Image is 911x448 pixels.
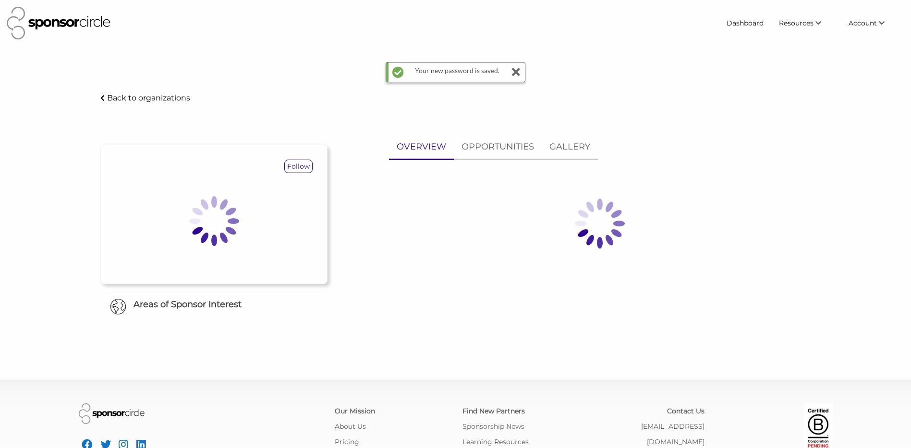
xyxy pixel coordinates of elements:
h6: Areas of Sponsor Interest [93,299,335,311]
a: [EMAIL_ADDRESS][DOMAIN_NAME] [641,422,705,446]
img: Globe Icon [110,299,126,315]
img: Sponsor Circle Logo [79,403,145,424]
li: Resources [771,14,841,32]
p: OPPORTUNITIES [462,140,534,154]
p: Back to organizations [107,93,190,102]
span: Resources [779,19,814,27]
a: Dashboard [719,14,771,32]
p: GALLERY [549,140,590,154]
a: Learning Resources [462,437,529,446]
div: Your new password is saved. [412,62,503,82]
span: Account [849,19,877,27]
img: Loading spinner [166,173,262,269]
img: Loading spinner [552,175,648,272]
a: About Us [335,422,366,431]
img: Sponsor Circle Logo [7,7,110,39]
p: Follow [285,160,312,173]
a: Pricing [335,437,359,446]
p: OVERVIEW [397,140,446,154]
a: Sponsorship News [462,422,524,431]
li: Account [841,14,904,32]
a: Find New Partners [462,407,525,415]
a: Contact Us [667,407,705,415]
a: Our Mission [335,407,375,415]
